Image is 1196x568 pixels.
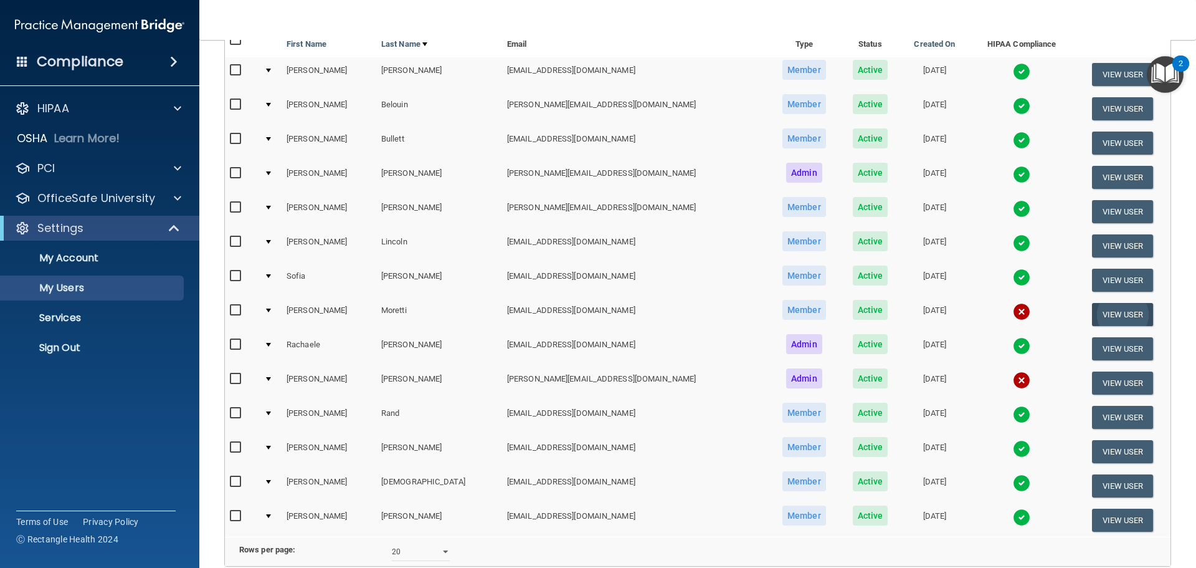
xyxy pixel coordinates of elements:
[282,469,376,503] td: [PERSON_NAME]
[1092,97,1154,120] button: View User
[376,160,502,195] td: [PERSON_NAME]
[282,92,376,126] td: [PERSON_NAME]
[282,263,376,297] td: Sofia
[376,366,502,400] td: [PERSON_NAME]
[782,94,826,114] span: Member
[1013,372,1030,389] img: cross.ca9f0e7f.svg
[1013,234,1030,252] img: tick.e7d51cea.svg
[900,469,969,503] td: [DATE]
[1013,337,1030,355] img: tick.e7d51cea.svg
[37,161,55,176] p: PCI
[853,163,888,183] span: Active
[16,533,118,546] span: Ⓒ Rectangle Health 2024
[376,57,502,92] td: [PERSON_NAME]
[282,229,376,263] td: [PERSON_NAME]
[900,126,969,160] td: [DATE]
[37,191,155,206] p: OfficeSafe University
[900,160,969,195] td: [DATE]
[1092,337,1154,360] button: View User
[287,37,326,52] a: First Name
[853,437,888,457] span: Active
[376,92,502,126] td: Belouin
[282,435,376,469] td: [PERSON_NAME]
[15,13,184,38] img: PMB logo
[502,126,769,160] td: [EMAIL_ADDRESS][DOMAIN_NAME]
[853,128,888,148] span: Active
[900,435,969,469] td: [DATE]
[786,163,822,183] span: Admin
[782,60,826,80] span: Member
[502,366,769,400] td: [PERSON_NAME][EMAIL_ADDRESS][DOMAIN_NAME]
[1013,509,1030,526] img: tick.e7d51cea.svg
[1092,474,1154,498] button: View User
[782,197,826,217] span: Member
[900,57,969,92] td: [DATE]
[1092,269,1154,292] button: View User
[1013,166,1030,183] img: tick.e7d51cea.svg
[900,263,969,297] td: [DATE]
[853,231,888,251] span: Active
[1092,166,1154,189] button: View User
[1013,474,1030,492] img: tick.e7d51cea.svg
[37,101,69,116] p: HIPAA
[282,297,376,332] td: [PERSON_NAME]
[840,27,900,57] th: Status
[502,503,769,537] td: [EMAIL_ADDRESS][DOMAIN_NAME]
[282,332,376,366] td: Rachaele
[37,53,123,70] h4: Compliance
[853,197,888,217] span: Active
[782,300,826,320] span: Member
[853,403,888,423] span: Active
[900,503,969,537] td: [DATE]
[15,101,181,116] a: HIPAA
[1092,132,1154,155] button: View User
[782,437,826,457] span: Member
[853,94,888,114] span: Active
[1013,63,1030,80] img: tick.e7d51cea.svg
[969,27,1075,57] th: HIPAA Compliance
[1179,64,1183,80] div: 2
[83,516,139,528] a: Privacy Policy
[1092,509,1154,532] button: View User
[16,516,68,528] a: Terms of Use
[376,229,502,263] td: Lincoln
[502,469,769,503] td: [EMAIL_ADDRESS][DOMAIN_NAME]
[502,400,769,435] td: [EMAIL_ADDRESS][DOMAIN_NAME]
[900,92,969,126] td: [DATE]
[502,332,769,366] td: [EMAIL_ADDRESS][DOMAIN_NAME]
[502,435,769,469] td: [EMAIL_ADDRESS][DOMAIN_NAME]
[786,334,822,354] span: Admin
[376,400,502,435] td: Rand
[376,263,502,297] td: [PERSON_NAME]
[782,128,826,148] span: Member
[900,366,969,400] td: [DATE]
[1013,132,1030,149] img: tick.e7d51cea.svg
[1092,63,1154,86] button: View User
[1092,200,1154,223] button: View User
[782,231,826,251] span: Member
[782,506,826,526] span: Member
[8,252,178,264] p: My Account
[282,366,376,400] td: [PERSON_NAME]
[376,126,502,160] td: Bullett
[502,160,769,195] td: [PERSON_NAME][EMAIL_ADDRESS][DOMAIN_NAME]
[8,342,178,354] p: Sign Out
[376,297,502,332] td: Moretti
[502,263,769,297] td: [EMAIL_ADDRESS][DOMAIN_NAME]
[853,471,888,491] span: Active
[15,161,181,176] a: PCI
[282,57,376,92] td: [PERSON_NAME]
[900,332,969,366] td: [DATE]
[853,266,888,286] span: Active
[8,312,178,324] p: Services
[282,160,376,195] td: [PERSON_NAME]
[1092,234,1154,258] button: View User
[502,195,769,229] td: [PERSON_NAME][EMAIL_ADDRESS][DOMAIN_NAME]
[1013,440,1030,458] img: tick.e7d51cea.svg
[786,368,822,388] span: Admin
[376,195,502,229] td: [PERSON_NAME]
[376,469,502,503] td: [DEMOGRAPHIC_DATA]
[853,334,888,354] span: Active
[239,545,295,554] b: Rows per page:
[853,506,888,526] span: Active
